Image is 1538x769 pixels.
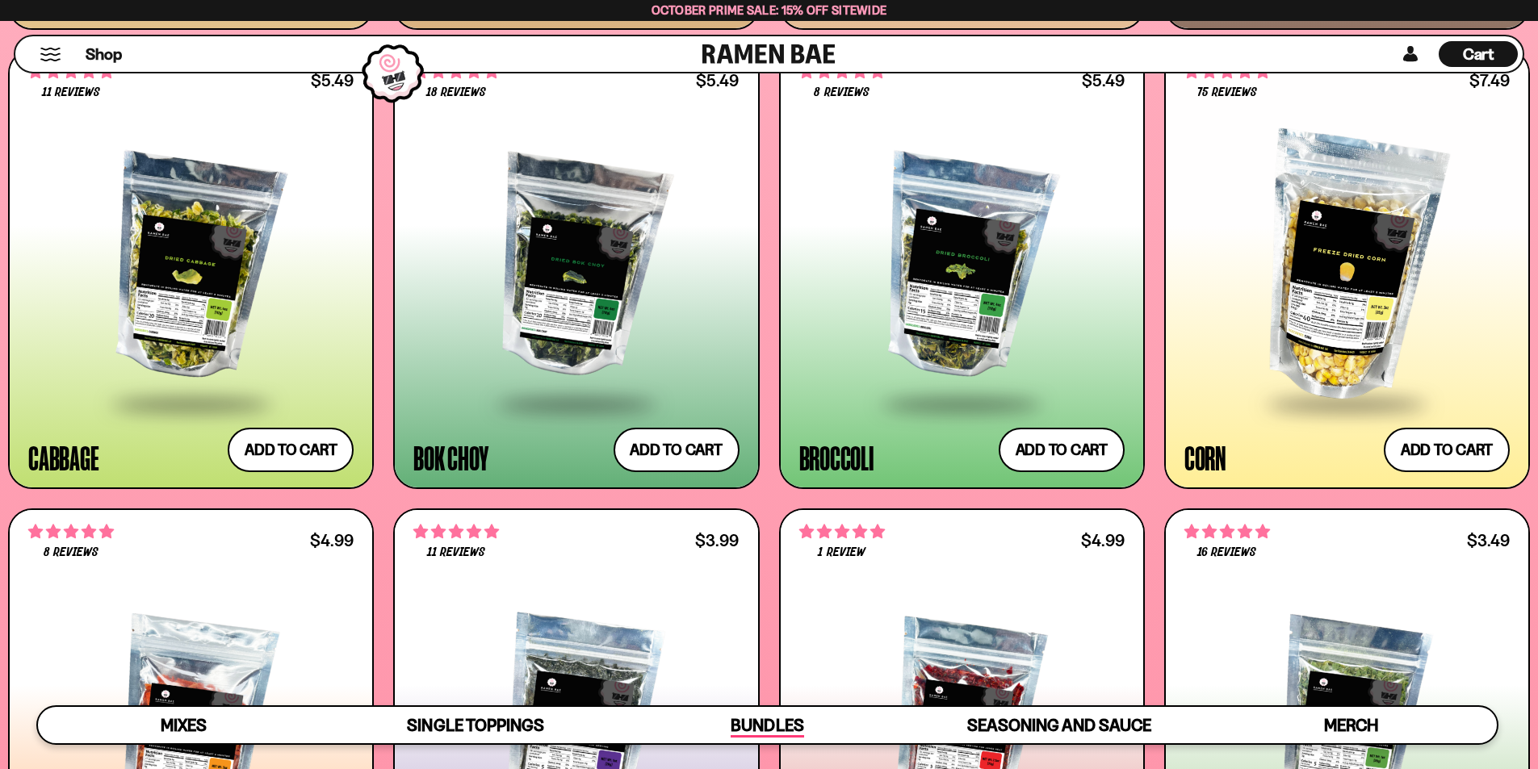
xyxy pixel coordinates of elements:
[413,521,499,542] span: 4.82 stars
[1082,73,1125,88] div: $5.49
[652,2,887,18] span: October Prime Sale: 15% off Sitewide
[814,86,869,99] span: 8 reviews
[913,707,1205,743] a: Seasoning and Sauce
[329,707,621,743] a: Single Toppings
[413,443,488,472] div: Bok Choy
[614,428,740,472] button: Add to cart
[1439,36,1518,72] div: Cart
[695,533,739,548] div: $3.99
[1324,715,1378,735] span: Merch
[407,715,543,735] span: Single Toppings
[1469,73,1510,88] div: $7.49
[310,533,354,548] div: $4.99
[622,707,913,743] a: Bundles
[1463,44,1494,64] span: Cart
[426,86,486,99] span: 18 reviews
[28,443,98,472] div: Cabbage
[86,44,122,65] span: Shop
[228,428,354,472] button: Add to cart
[1164,49,1530,490] a: 4.91 stars 75 reviews $7.49 Corn Add to cart
[8,49,374,490] a: 4.82 stars 11 reviews $5.49 Cabbage Add to cart
[1184,521,1270,542] span: 4.88 stars
[1081,533,1125,548] div: $4.99
[1184,443,1226,472] div: Corn
[818,546,865,559] span: 1 review
[311,73,354,88] div: $5.49
[1467,533,1510,548] div: $3.49
[28,521,114,542] span: 4.75 stars
[1197,546,1256,559] span: 16 reviews
[161,715,207,735] span: Mixes
[1384,428,1510,472] button: Add to cart
[44,546,98,559] span: 8 reviews
[1197,86,1257,99] span: 75 reviews
[1205,707,1497,743] a: Merch
[731,715,803,738] span: Bundles
[42,86,100,99] span: 11 reviews
[967,715,1150,735] span: Seasoning and Sauce
[393,49,759,490] a: 4.83 stars 18 reviews $5.49 Bok Choy Add to cart
[86,41,122,67] a: Shop
[40,48,61,61] button: Mobile Menu Trigger
[696,73,739,88] div: $5.49
[427,546,485,559] span: 11 reviews
[38,707,329,743] a: Mixes
[779,49,1145,490] a: 4.75 stars 8 reviews $5.49 Broccoli Add to cart
[799,521,885,542] span: 5.00 stars
[799,443,874,472] div: Broccoli
[999,428,1125,472] button: Add to cart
